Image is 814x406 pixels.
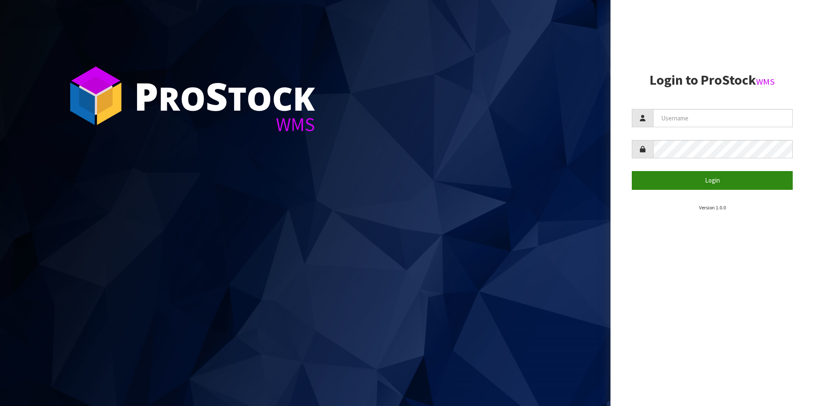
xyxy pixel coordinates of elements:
[699,204,726,211] small: Version 1.0.0
[134,70,158,122] span: P
[632,171,793,189] button: Login
[632,73,793,88] h2: Login to ProStock
[134,77,315,115] div: ro tock
[206,70,228,122] span: S
[756,76,775,87] small: WMS
[653,109,793,127] input: Username
[134,115,315,134] div: WMS
[64,64,128,128] img: ProStock Cube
